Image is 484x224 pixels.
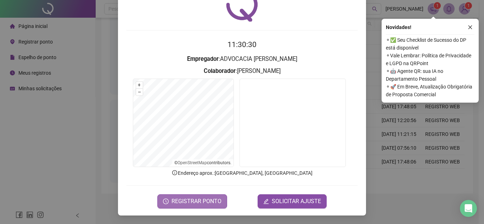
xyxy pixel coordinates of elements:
[136,89,143,96] button: –
[468,25,473,30] span: close
[126,54,358,64] h3: : ADVOCACIA [PERSON_NAME]
[460,200,477,217] div: Open Intercom Messenger
[171,197,221,206] span: REGISTRAR PONTO
[171,170,178,176] span: info-circle
[204,68,236,74] strong: Colaborador
[386,23,411,31] span: Novidades !
[157,194,227,208] button: REGISTRAR PONTO
[263,199,269,204] span: edit
[272,197,321,206] span: SOLICITAR AJUSTE
[227,40,257,49] time: 11:30:30
[386,83,474,98] span: ⚬ 🚀 Em Breve, Atualização Obrigatória de Proposta Comercial
[386,36,474,52] span: ⚬ ✅ Seu Checklist de Sucesso do DP está disponível
[187,56,219,62] strong: Empregador
[163,199,169,204] span: clock-circle
[126,169,358,177] p: Endereço aprox. : [GEOGRAPHIC_DATA], [GEOGRAPHIC_DATA]
[258,194,327,208] button: editSOLICITAR AJUSTE
[126,67,358,76] h3: : [PERSON_NAME]
[386,67,474,83] span: ⚬ 🤖 Agente QR: sua IA no Departamento Pessoal
[174,160,231,165] li: © contributors.
[178,160,207,165] a: OpenStreetMap
[136,82,143,88] button: +
[386,52,474,67] span: ⚬ Vale Lembrar: Política de Privacidade e LGPD na QRPoint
